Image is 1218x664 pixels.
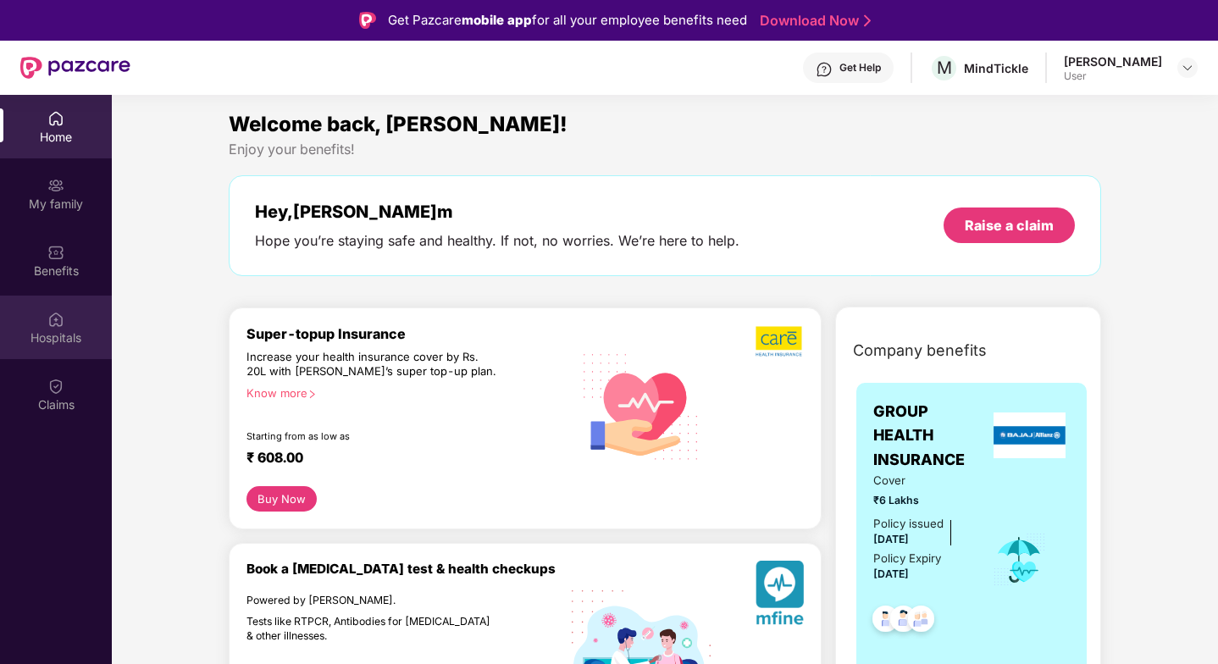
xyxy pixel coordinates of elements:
[816,61,833,78] img: svg+xml;base64,PHN2ZyBpZD0iSGVscC0zMngzMiIgeG1sbnM9Imh0dHA6Ly93d3cudzMub3JnLzIwMDAvc3ZnIiB3aWR0aD...
[246,430,500,442] div: Starting from as low as
[994,412,1066,458] img: insurerLogo
[462,12,532,28] strong: mobile app
[1181,61,1194,75] img: svg+xml;base64,PHN2ZyBpZD0iRHJvcGRvd24tMzJ4MzIiIHhtbG5zPSJodHRwOi8vd3d3LnczLm9yZy8yMDAwL3N2ZyIgd2...
[47,244,64,261] img: svg+xml;base64,PHN2ZyBpZD0iQmVuZWZpdHMiIHhtbG5zPSJodHRwOi8vd3d3LnczLm9yZy8yMDAwL3N2ZyIgd2lkdGg9Ij...
[1064,69,1162,83] div: User
[883,600,924,642] img: svg+xml;base64,PHN2ZyB4bWxucz0iaHR0cDovL3d3dy53My5vcmcvMjAwMC9zdmciIHdpZHRoPSI0OC45NDMiIGhlaWdodD...
[20,57,130,79] img: New Pazcare Logo
[255,232,739,250] div: Hope you’re staying safe and healthy. If not, no worries. We’re here to help.
[307,390,317,399] span: right
[756,325,804,357] img: b5dec4f62d2307b9de63beb79f102df3.png
[246,325,572,342] div: Super-topup Insurance
[873,533,909,545] span: [DATE]
[873,515,944,533] div: Policy issued
[246,350,499,379] div: Increase your health insurance cover by Rs. 20L with [PERSON_NAME]’s super top-up plan.
[47,311,64,328] img: svg+xml;base64,PHN2ZyBpZD0iSG9zcGl0YWxzIiB4bWxucz0iaHR0cDovL3d3dy53My5vcmcvMjAwMC9zdmciIHdpZHRoPS...
[246,594,499,607] div: Powered by [PERSON_NAME].
[572,335,711,476] img: svg+xml;base64,PHN2ZyB4bWxucz0iaHR0cDovL3d3dy53My5vcmcvMjAwMC9zdmciIHhtbG5zOnhsaW5rPSJodHRwOi8vd3...
[992,532,1047,588] img: icon
[853,339,987,362] span: Company benefits
[246,386,562,398] div: Know more
[865,600,906,642] img: svg+xml;base64,PHN2ZyB4bWxucz0iaHR0cDovL3d3dy53My5vcmcvMjAwMC9zdmciIHdpZHRoPSI0OC45NDMiIGhlaWdodD...
[873,492,969,508] span: ₹6 Lakhs
[965,216,1054,235] div: Raise a claim
[229,141,1102,158] div: Enjoy your benefits!
[873,567,909,580] span: [DATE]
[246,561,572,577] div: Book a [MEDICAL_DATA] test & health checkups
[246,615,499,643] div: Tests like RTPCR, Antibodies for [MEDICAL_DATA] & other illnesses.
[839,61,881,75] div: Get Help
[900,600,942,642] img: svg+xml;base64,PHN2ZyB4bWxucz0iaHR0cDovL3d3dy53My5vcmcvMjAwMC9zdmciIHdpZHRoPSI0OC45NDMiIGhlaWdodD...
[47,177,64,194] img: svg+xml;base64,PHN2ZyB3aWR0aD0iMjAiIGhlaWdodD0iMjAiIHZpZXdCb3g9IjAgMCAyMCAyMCIgZmlsbD0ibm9uZSIgeG...
[229,112,567,136] span: Welcome back, [PERSON_NAME]!
[246,486,317,512] button: Buy Now
[756,561,804,631] img: svg+xml;base64,PHN2ZyB4bWxucz0iaHR0cDovL3d3dy53My5vcmcvMjAwMC9zdmciIHhtbG5zOnhsaW5rPSJodHRwOi8vd3...
[937,58,952,78] span: M
[255,202,739,222] div: Hey, [PERSON_NAME]m
[359,12,376,29] img: Logo
[873,550,941,567] div: Policy Expiry
[873,472,969,490] span: Cover
[864,12,871,30] img: Stroke
[873,400,989,472] span: GROUP HEALTH INSURANCE
[246,449,555,469] div: ₹ 608.00
[388,10,747,30] div: Get Pazcare for all your employee benefits need
[1064,53,1162,69] div: [PERSON_NAME]
[47,378,64,395] img: svg+xml;base64,PHN2ZyBpZD0iQ2xhaW0iIHhtbG5zPSJodHRwOi8vd3d3LnczLm9yZy8yMDAwL3N2ZyIgd2lkdGg9IjIwIi...
[47,110,64,127] img: svg+xml;base64,PHN2ZyBpZD0iSG9tZSIgeG1sbnM9Imh0dHA6Ly93d3cudzMub3JnLzIwMDAvc3ZnIiB3aWR0aD0iMjAiIG...
[964,60,1028,76] div: MindTickle
[760,12,866,30] a: Download Now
